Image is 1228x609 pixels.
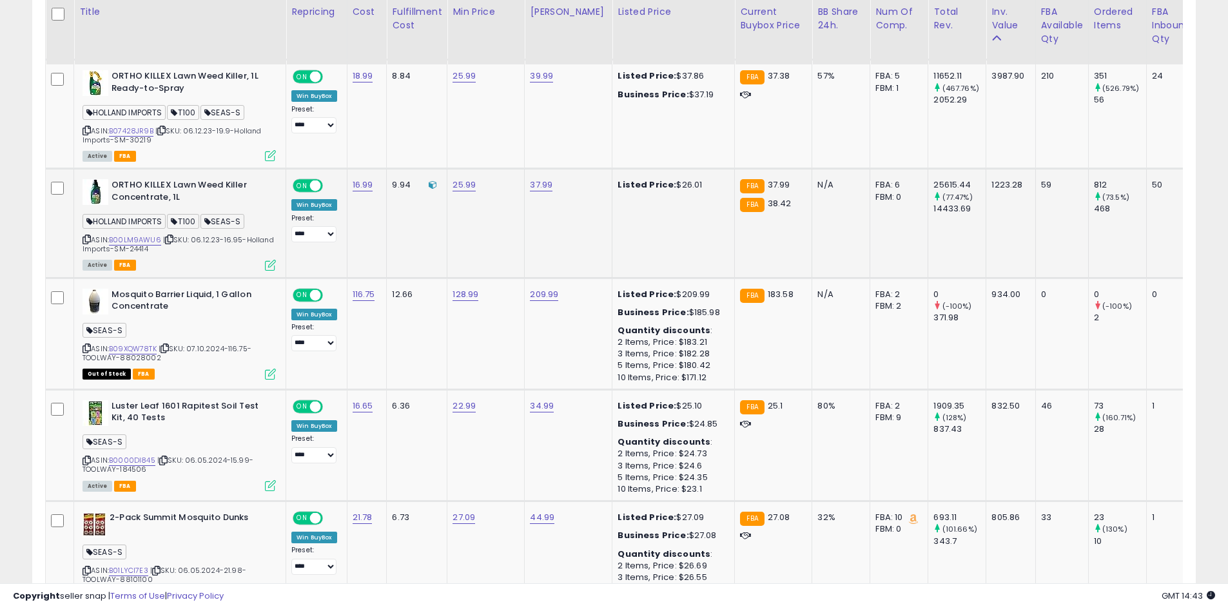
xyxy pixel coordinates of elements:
span: FBA [133,369,155,380]
div: 0 [1152,289,1186,300]
a: Terms of Use [110,590,165,602]
div: FBA: 2 [875,289,918,300]
span: | SKU: 07.10.2024-116.75-TOOLWAY-88028002 [83,343,251,363]
b: Quantity discounts [618,324,710,336]
b: ORTHO KILLEX Lawn Weed Killer Concentrate, 1L [112,179,268,206]
div: 1909.35 [933,400,986,412]
small: FBA [740,512,764,526]
div: Preset: [291,546,337,575]
div: ASIN: [83,70,276,160]
div: 805.86 [991,512,1025,523]
div: 210 [1041,70,1078,82]
div: FBM: 2 [875,300,918,312]
div: Win BuyBox [291,309,337,320]
div: 73 [1094,400,1146,412]
img: 31PK-IqkCGL._SL40_.jpg [83,289,108,314]
div: 2 Items, Price: $24.73 [618,448,725,459]
div: 25615.44 [933,179,986,191]
div: : [618,548,725,560]
span: OFF [321,72,342,82]
div: 0 [1041,289,1078,300]
div: 11652.11 [933,70,986,82]
div: 33 [1041,512,1078,523]
span: ON [294,180,310,191]
div: 10 Items, Price: $23.1 [618,483,725,495]
div: Win BuyBox [291,532,337,543]
div: 3 Items, Price: $182.28 [618,348,725,360]
a: B07428JR9B [109,126,153,137]
a: 16.65 [353,400,373,412]
span: SEAS-S [83,323,126,338]
span: 37.99 [768,179,790,191]
b: Listed Price: [618,511,676,523]
div: 46 [1041,400,1078,412]
div: ASIN: [83,400,276,490]
small: (130%) [1102,524,1127,534]
div: Win BuyBox [291,199,337,211]
strong: Copyright [13,590,60,602]
span: ON [294,289,310,300]
small: FBA [740,400,764,414]
b: Business Price: [618,88,688,101]
span: OFF [321,289,342,300]
span: T100 [167,105,199,120]
b: Listed Price: [618,70,676,82]
div: 468 [1094,203,1146,215]
div: FBM: 0 [875,523,918,535]
span: SEAS-S [83,545,126,559]
div: Title [79,5,280,19]
span: 2025-09-12 14:43 GMT [1162,590,1215,602]
div: 693.11 [933,512,986,523]
div: FBA Available Qty [1041,5,1083,46]
div: 5 Items, Price: $24.35 [618,472,725,483]
div: N/A [817,179,860,191]
small: (-100%) [1102,301,1132,311]
a: 37.99 [530,179,552,191]
small: FBA [740,289,764,303]
div: FBA: 10 [875,512,918,523]
b: Quantity discounts [618,436,710,448]
div: 5 Items, Price: $180.42 [618,360,725,371]
span: All listings that are currently out of stock and unavailable for purchase on Amazon [83,369,131,380]
div: 28 [1094,423,1146,435]
div: 50 [1152,179,1186,191]
div: $185.98 [618,307,725,318]
span: 37.38 [768,70,790,82]
small: FBA [740,70,764,84]
a: 44.99 [530,511,554,524]
a: B01LYCI7E3 [109,565,148,576]
a: 25.99 [453,70,476,82]
div: seller snap | | [13,590,224,603]
b: Business Price: [618,529,688,541]
div: $27.09 [618,512,725,523]
small: (101.66%) [942,524,977,534]
a: 22.99 [453,400,476,412]
b: Business Price: [618,418,688,430]
div: 3987.90 [991,70,1025,82]
div: 0 [933,289,986,300]
div: $24.85 [618,418,725,430]
b: Listed Price: [618,400,676,412]
div: $209.99 [618,289,725,300]
div: 59 [1041,179,1078,191]
div: 934.00 [991,289,1025,300]
div: 56 [1094,94,1146,106]
a: B09XQW78TK [109,343,157,354]
div: 8.84 [392,70,437,82]
div: 837.43 [933,423,986,435]
small: (77.47%) [942,192,973,202]
img: 41Bwlgu-qQL._SL40_.jpg [83,70,108,96]
div: Win BuyBox [291,90,337,102]
span: | SKU: 06.12.23-19.9-Holland Imports-SM-30219 [83,126,262,145]
b: Listed Price: [618,179,676,191]
a: 16.99 [353,179,373,191]
div: 2 [1094,312,1146,324]
span: OFF [321,401,342,412]
div: ASIN: [83,179,276,269]
img: 31yw2pp63dL._SL40_.jpg [83,179,108,205]
div: FBA: 5 [875,70,918,82]
div: FBA: 2 [875,400,918,412]
div: FBA inbound Qty [1152,5,1191,46]
span: ON [294,72,310,82]
div: 14433.69 [933,203,986,215]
